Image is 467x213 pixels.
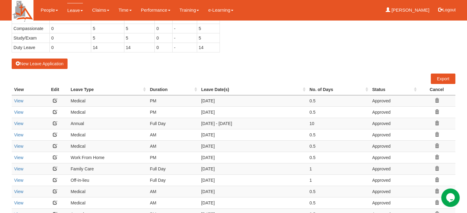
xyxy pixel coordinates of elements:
td: Family Care [68,163,147,174]
td: Approved [370,95,418,106]
td: Full Day [147,163,199,174]
td: [DATE] - [DATE] [199,118,307,129]
td: 0 [155,43,172,52]
td: 1 [307,163,370,174]
td: 0.5 [307,129,370,140]
a: Time [119,3,132,17]
td: Approved [370,174,418,186]
td: AM [147,129,199,140]
th: View [12,84,42,95]
td: [DATE] [199,140,307,152]
a: View [14,144,23,149]
a: Performance [141,3,170,17]
td: 0.5 [307,197,370,208]
a: View [14,178,23,183]
td: 5 [91,24,124,33]
a: View [14,121,23,126]
th: Leave Type : activate to sort column ascending [68,84,147,95]
td: PM [147,106,199,118]
a: Export [431,74,455,84]
a: [PERSON_NAME] [386,3,430,17]
td: [DATE] [199,129,307,140]
td: Annual [68,118,147,129]
td: Medical [68,106,147,118]
td: [DATE] [199,163,307,174]
td: Approved [370,118,418,129]
td: Study/Exam [12,33,50,43]
th: Cancel [418,84,455,95]
td: Approved [370,129,418,140]
td: 14 [91,43,124,52]
button: Logout [434,2,460,17]
td: Medical [68,95,147,106]
td: Approved [370,152,418,163]
td: 0 [155,33,172,43]
td: AM [147,197,199,208]
button: New Leave Application [12,59,68,69]
th: Status : activate to sort column ascending [370,84,418,95]
td: 0.5 [307,95,370,106]
td: 14 [124,43,155,52]
td: 1 [307,174,370,186]
a: Claims [92,3,109,17]
a: View [14,189,23,194]
td: - [172,24,197,33]
td: Approved [370,197,418,208]
td: AM [147,186,199,197]
td: [DATE] [199,174,307,186]
a: View [14,98,23,103]
a: e-Learning [208,3,233,17]
a: Leave [67,3,83,17]
td: 0 [49,43,91,52]
td: - [172,33,197,43]
td: Full Day [147,174,199,186]
td: 5 [124,33,155,43]
a: View [14,166,23,171]
td: Off-in-lieu [68,174,147,186]
td: PM [147,152,199,163]
td: 0.5 [307,152,370,163]
td: [DATE] [199,186,307,197]
td: 5 [197,24,220,33]
td: 0.5 [307,140,370,152]
td: Medical [68,186,147,197]
td: Compassionate [12,24,50,33]
td: 0.5 [307,106,370,118]
td: 5 [91,33,124,43]
td: 5 [197,33,220,43]
a: View [14,132,23,137]
td: 14 [197,43,220,52]
td: 0 [49,24,91,33]
td: 0.5 [307,186,370,197]
td: [DATE] [199,106,307,118]
td: - [172,43,197,52]
td: Work From Home [68,152,147,163]
td: Medical [68,140,147,152]
td: 10 [307,118,370,129]
td: 0 [49,33,91,43]
td: Full Day [147,118,199,129]
th: Leave Date(s) : activate to sort column ascending [199,84,307,95]
td: Approved [370,106,418,118]
td: Approved [370,163,418,174]
iframe: chat widget [441,188,461,207]
td: 5 [124,24,155,33]
td: Medical [68,129,147,140]
td: 0 [155,24,172,33]
a: People [41,3,58,17]
td: Duty Leave [12,43,50,52]
a: View [14,200,23,205]
a: View [14,155,23,160]
td: [DATE] [199,152,307,163]
td: Approved [370,186,418,197]
td: PM [147,95,199,106]
td: Medical [68,197,147,208]
td: [DATE] [199,95,307,106]
td: Approved [370,140,418,152]
td: [DATE] [199,197,307,208]
a: View [14,110,23,115]
a: Training [180,3,199,17]
th: Duration : activate to sort column ascending [147,84,199,95]
th: No. of Days : activate to sort column ascending [307,84,370,95]
td: AM [147,140,199,152]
